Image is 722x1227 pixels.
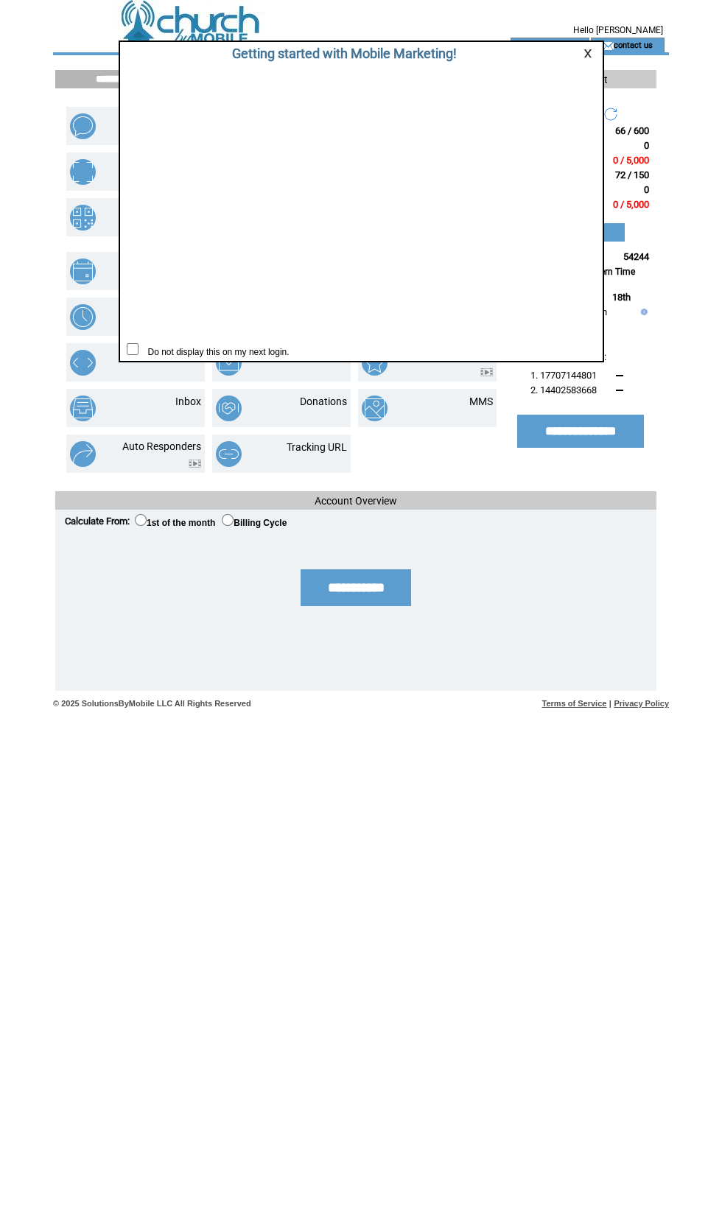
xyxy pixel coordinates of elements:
[65,516,130,527] span: Calculate From:
[609,699,611,708] span: |
[189,460,201,468] img: video.png
[612,292,631,303] span: 18th
[644,184,649,195] span: 0
[542,699,607,708] a: Terms of Service
[480,368,493,376] img: video.png
[53,699,251,708] span: © 2025 SolutionsByMobile LLC All Rights Reserved
[300,395,347,407] a: Donations
[216,441,242,467] img: tracking-url.png
[613,199,649,210] span: 0 / 5,000
[362,350,388,376] img: loyalty-program.png
[615,125,649,136] span: 66 / 600
[135,518,215,528] label: 1st of the month
[70,259,96,284] img: appointments.png
[614,699,669,708] a: Privacy Policy
[70,113,96,139] img: text-blast.png
[615,169,649,180] span: 72 / 150
[637,309,648,315] img: help.gif
[530,370,597,381] span: 1. 17707144801
[644,140,649,151] span: 0
[287,441,347,453] a: Tracking URL
[573,25,663,35] span: Hello [PERSON_NAME]
[70,159,96,185] img: mobile-coupons.png
[216,395,242,421] img: donations.png
[70,304,96,330] img: scheduled-tasks.png
[175,395,201,407] a: Inbox
[217,46,457,61] span: Getting started with Mobile Marketing!
[530,384,597,395] span: 2. 14402583668
[222,518,287,528] label: Billing Cycle
[469,395,493,407] a: MMS
[623,251,649,262] span: 54244
[222,514,234,526] input: Billing Cycle
[614,40,653,49] a: contact us
[533,40,544,52] img: account_icon.gif
[613,155,649,166] span: 0 / 5,000
[362,395,388,421] img: mms.png
[135,514,147,526] input: 1st of the month
[141,347,290,357] span: Do not display this on my next login.
[70,395,96,421] img: inbox.png
[70,205,96,231] img: qr-codes.png
[70,350,96,376] img: web-forms.png
[122,440,201,452] a: Auto Responders
[603,40,614,52] img: contact_us_icon.gif
[70,441,96,467] img: auto-responders.png
[216,350,242,376] img: email-integration.png
[583,267,635,277] span: Eastern Time
[315,495,397,507] span: Account Overview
